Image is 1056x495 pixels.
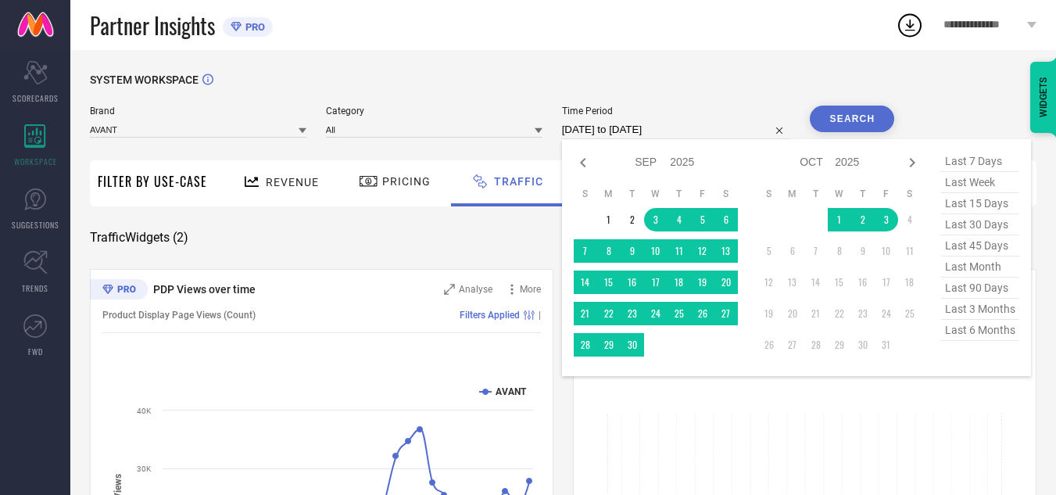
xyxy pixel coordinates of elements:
[668,271,691,294] td: Thu Sep 18 2025
[644,239,668,263] td: Wed Sep 10 2025
[137,407,152,415] text: 40K
[574,333,597,357] td: Sun Sep 28 2025
[941,278,1019,299] span: last 90 days
[691,302,714,325] td: Fri Sep 26 2025
[851,208,875,231] td: Thu Oct 02 2025
[804,188,828,200] th: Tuesday
[668,239,691,263] td: Thu Sep 11 2025
[520,284,541,295] span: More
[941,256,1019,278] span: last month
[896,11,924,39] div: Open download list
[28,346,43,357] span: FWD
[804,239,828,263] td: Tue Oct 07 2025
[851,188,875,200] th: Thursday
[621,333,644,357] td: Tue Sep 30 2025
[875,239,898,263] td: Fri Oct 10 2025
[851,302,875,325] td: Thu Oct 23 2025
[597,239,621,263] td: Mon Sep 08 2025
[621,208,644,231] td: Tue Sep 02 2025
[851,333,875,357] td: Thu Oct 30 2025
[90,230,188,246] span: Traffic Widgets ( 2 )
[562,106,791,117] span: Time Period
[12,219,59,231] span: SUGGESTIONS
[102,310,256,321] span: Product Display Page Views (Count)
[875,302,898,325] td: Fri Oct 24 2025
[714,302,738,325] td: Sat Sep 27 2025
[804,302,828,325] td: Tue Oct 21 2025
[781,333,804,357] td: Mon Oct 27 2025
[597,188,621,200] th: Monday
[153,283,256,296] span: PDP Views over time
[757,302,781,325] td: Sun Oct 19 2025
[494,175,543,188] span: Traffic
[828,188,851,200] th: Wednesday
[444,284,455,295] svg: Zoom
[90,106,306,117] span: Brand
[326,106,542,117] span: Category
[574,239,597,263] td: Sun Sep 07 2025
[98,172,207,191] span: Filter By Use-Case
[898,208,922,231] td: Sat Oct 04 2025
[757,271,781,294] td: Sun Oct 12 2025
[757,239,781,263] td: Sun Oct 05 2025
[714,239,738,263] td: Sat Sep 13 2025
[898,302,922,325] td: Sat Oct 25 2025
[714,271,738,294] td: Sat Sep 20 2025
[14,156,57,167] span: WORKSPACE
[875,271,898,294] td: Fri Oct 17 2025
[137,465,152,473] text: 30K
[621,302,644,325] td: Tue Sep 23 2025
[382,175,431,188] span: Pricing
[828,208,851,231] td: Wed Oct 01 2025
[781,302,804,325] td: Mon Oct 20 2025
[781,239,804,263] td: Mon Oct 06 2025
[574,188,597,200] th: Sunday
[941,235,1019,256] span: last 45 days
[691,271,714,294] td: Fri Sep 19 2025
[460,310,520,321] span: Filters Applied
[562,120,791,139] input: Select time period
[668,208,691,231] td: Thu Sep 04 2025
[90,9,215,41] span: Partner Insights
[574,302,597,325] td: Sun Sep 21 2025
[714,188,738,200] th: Saturday
[828,239,851,263] td: Wed Oct 08 2025
[621,188,644,200] th: Tuesday
[757,188,781,200] th: Sunday
[941,299,1019,320] span: last 3 months
[242,21,265,33] span: PRO
[903,153,922,172] div: Next month
[574,271,597,294] td: Sun Sep 14 2025
[691,239,714,263] td: Fri Sep 12 2025
[828,333,851,357] td: Wed Oct 29 2025
[714,208,738,231] td: Sat Sep 06 2025
[644,208,668,231] td: Wed Sep 03 2025
[941,214,1019,235] span: last 30 days
[781,188,804,200] th: Monday
[621,239,644,263] td: Tue Sep 09 2025
[621,271,644,294] td: Tue Sep 16 2025
[804,333,828,357] td: Tue Oct 28 2025
[875,208,898,231] td: Fri Oct 03 2025
[539,310,541,321] span: |
[898,271,922,294] td: Sat Oct 18 2025
[898,188,922,200] th: Saturday
[828,302,851,325] td: Wed Oct 22 2025
[875,188,898,200] th: Friday
[941,193,1019,214] span: last 15 days
[828,271,851,294] td: Wed Oct 15 2025
[644,271,668,294] td: Wed Sep 17 2025
[574,153,592,172] div: Previous month
[597,333,621,357] td: Mon Sep 29 2025
[781,271,804,294] td: Mon Oct 13 2025
[668,302,691,325] td: Thu Sep 25 2025
[875,333,898,357] td: Fri Oct 31 2025
[941,151,1019,172] span: last 7 days
[90,74,199,86] span: SYSTEM WORKSPACE
[22,282,48,294] span: TRENDS
[266,176,319,188] span: Revenue
[898,239,922,263] td: Sat Oct 11 2025
[691,188,714,200] th: Friday
[757,333,781,357] td: Sun Oct 26 2025
[597,208,621,231] td: Mon Sep 01 2025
